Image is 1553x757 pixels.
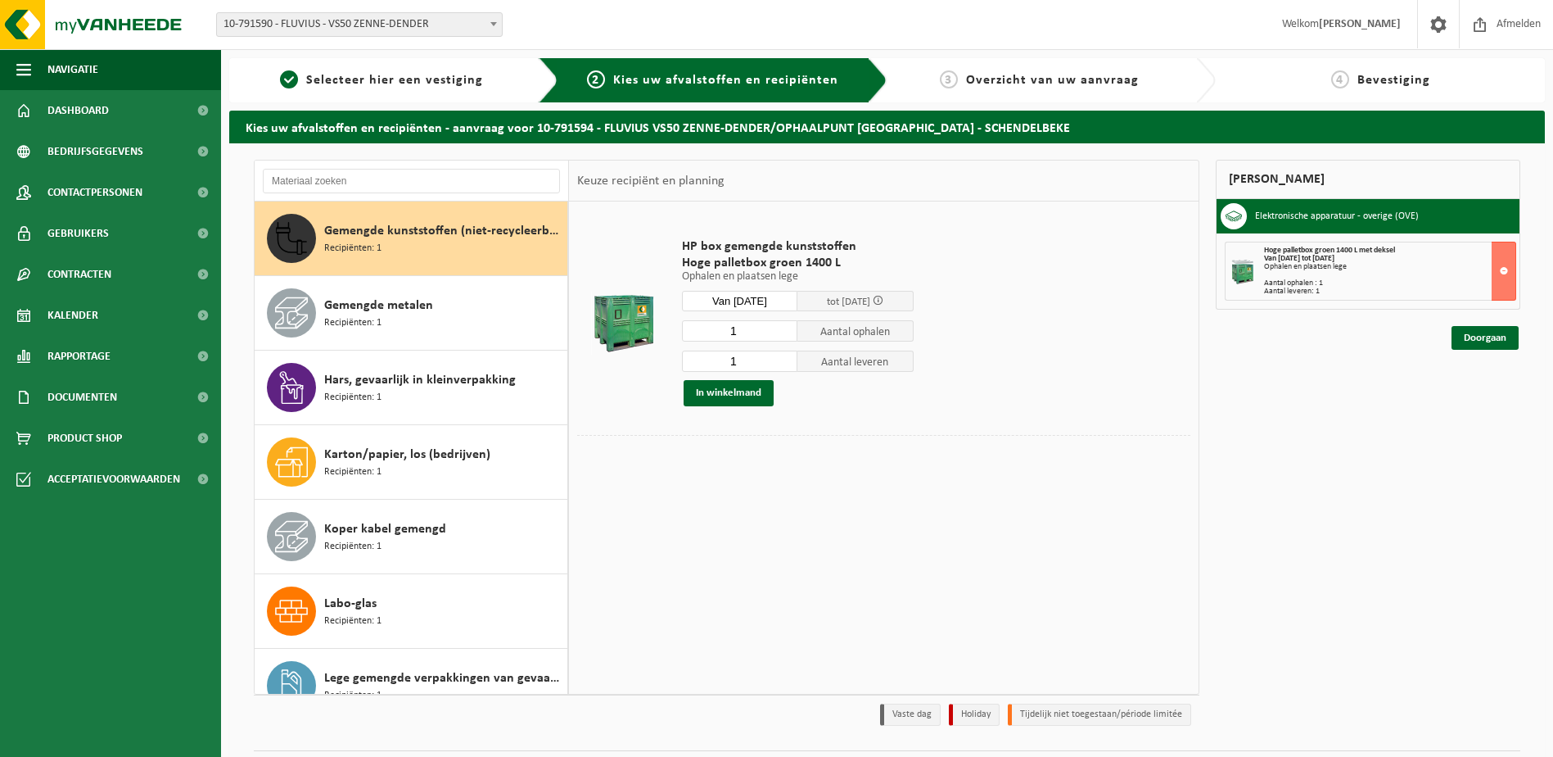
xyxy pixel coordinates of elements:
span: Koper kabel gemengd [324,519,446,539]
span: Recipiënten: 1 [324,539,381,555]
span: Navigatie [47,49,98,90]
span: Gemengde kunststoffen (niet-recycleerbaar), exclusief PVC [324,221,563,241]
span: Recipiënten: 1 [324,315,381,331]
button: Gemengde kunststoffen (niet-recycleerbaar), exclusief PVC Recipiënten: 1 [255,202,568,276]
strong: Van [DATE] tot [DATE] [1264,254,1334,263]
li: Tijdelijk niet toegestaan/période limitée [1008,704,1191,726]
div: Keuze recipiënt en planning [569,161,733,202]
span: Lege gemengde verpakkingen van gevaarlijke stoffen [324,669,563,688]
li: Holiday [949,704,1000,726]
span: Hars, gevaarlijk in kleinverpakking [324,370,516,390]
span: Hoge palletbox groen 1400 L [682,255,914,271]
span: Acceptatievoorwaarden [47,459,180,500]
span: 10-791590 - FLUVIUS - VS50 ZENNE-DENDER [217,13,502,36]
span: Contracten [47,254,111,295]
span: Gebruikers [47,213,109,254]
span: Aantal leveren [797,351,914,372]
span: Selecteer hier een vestiging [306,74,483,87]
li: Vaste dag [880,704,941,726]
h3: Elektronische apparatuur - overige (OVE) [1255,203,1419,229]
span: Kies uw afvalstoffen en recipiënten [613,74,838,87]
span: Overzicht van uw aanvraag [966,74,1139,87]
span: Recipiënten: 1 [324,688,381,704]
span: 4 [1331,70,1349,88]
input: Selecteer datum [682,291,798,311]
button: Koper kabel gemengd Recipiënten: 1 [255,500,568,574]
input: Materiaal zoeken [263,169,560,193]
span: HP box gemengde kunststoffen [682,238,914,255]
span: Recipiënten: 1 [324,390,381,406]
span: Recipiënten: 1 [324,614,381,629]
button: Hars, gevaarlijk in kleinverpakking Recipiënten: 1 [255,351,568,425]
button: Gemengde metalen Recipiënten: 1 [255,276,568,351]
span: Labo-glas [324,594,377,614]
strong: [PERSON_NAME] [1319,18,1401,30]
span: Recipiënten: 1 [324,465,381,480]
span: Kalender [47,295,98,336]
span: Product Shop [47,418,122,459]
button: Lege gemengde verpakkingen van gevaarlijke stoffen Recipiënten: 1 [255,649,568,723]
span: Documenten [47,377,117,418]
span: Bevestiging [1357,74,1430,87]
span: Recipiënten: 1 [324,241,381,256]
p: Ophalen en plaatsen lege [682,271,914,283]
span: Karton/papier, los (bedrijven) [324,445,490,465]
button: In winkelmand [684,380,774,406]
span: Bedrijfsgegevens [47,131,143,172]
button: Labo-glas Recipiënten: 1 [255,574,568,649]
span: Aantal ophalen [797,320,914,342]
span: 10-791590 - FLUVIUS - VS50 ZENNE-DENDER [216,12,503,37]
span: Gemengde metalen [324,296,433,315]
button: Karton/papier, los (bedrijven) Recipiënten: 1 [255,425,568,500]
div: Aantal ophalen : 1 [1264,279,1515,288]
span: Rapportage [47,336,111,377]
span: tot [DATE] [827,297,870,307]
div: Aantal leveren: 1 [1264,288,1515,296]
span: 3 [940,70,958,88]
span: 1 [280,70,298,88]
div: [PERSON_NAME] [1216,160,1520,199]
span: Dashboard [47,90,109,131]
div: Ophalen en plaatsen lege [1264,263,1515,271]
span: Hoge palletbox groen 1400 L met deksel [1264,246,1395,255]
span: Contactpersonen [47,172,142,213]
span: 2 [587,70,605,88]
a: Doorgaan [1451,326,1519,350]
a: 1Selecteer hier een vestiging [237,70,526,90]
h2: Kies uw afvalstoffen en recipiënten - aanvraag voor 10-791594 - FLUVIUS VS50 ZENNE-DENDER/OPHAALP... [229,111,1545,143]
